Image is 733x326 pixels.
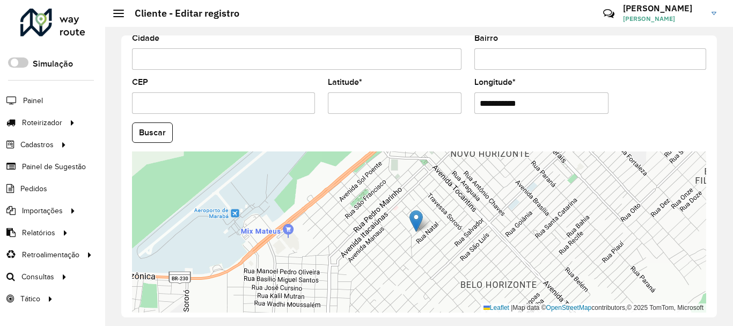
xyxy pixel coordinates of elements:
[124,8,239,19] h2: Cliente - Editar registro
[20,139,54,150] span: Cadastros
[22,227,55,238] span: Relatórios
[132,76,148,89] label: CEP
[474,32,498,45] label: Bairro
[20,183,47,194] span: Pedidos
[33,57,73,70] label: Simulação
[132,32,159,45] label: Cidade
[597,2,620,25] a: Contato Rápido
[483,304,509,311] a: Leaflet
[132,122,173,143] button: Buscar
[546,304,592,311] a: OpenStreetMap
[21,271,54,282] span: Consultas
[328,76,362,89] label: Latitude
[22,161,86,172] span: Painel de Sugestão
[481,303,706,313] div: Map data © contributors,© 2025 TomTom, Microsoft
[23,95,43,106] span: Painel
[623,14,703,24] span: [PERSON_NAME]
[22,205,63,216] span: Importações
[511,304,512,311] span: |
[22,249,79,260] span: Retroalimentação
[20,293,40,305] span: Tático
[474,76,516,89] label: Longitude
[22,117,62,128] span: Roteirizador
[409,210,423,232] img: Marker
[623,3,703,13] h3: [PERSON_NAME]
